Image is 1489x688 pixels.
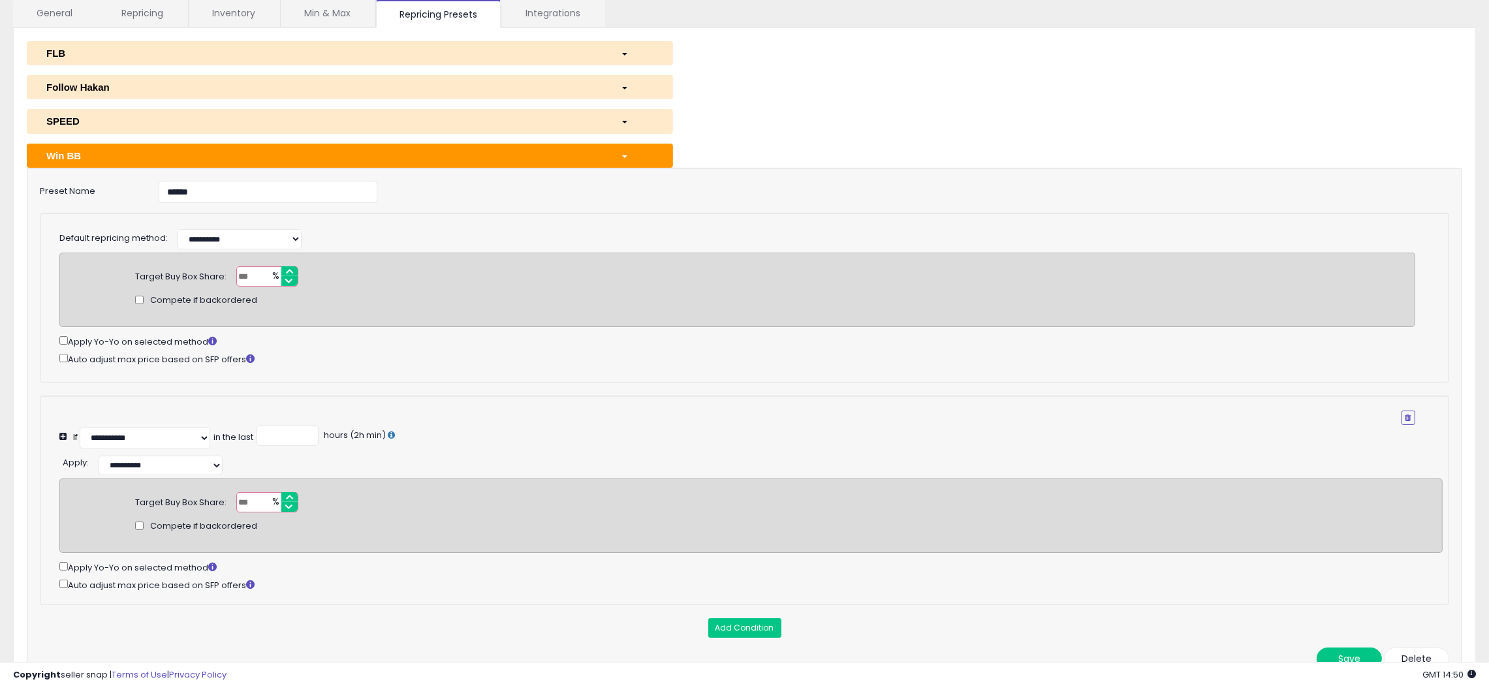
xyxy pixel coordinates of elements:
span: % [264,493,285,512]
button: FLB [27,41,673,65]
button: Win BB [27,144,673,168]
div: in the last [213,431,253,444]
a: Privacy Policy [169,668,227,681]
div: Apply Yo-Yo on selected method [59,334,1415,348]
button: Follow Hakan [27,75,673,99]
div: seller snap | | [13,669,227,681]
strong: Copyright [13,668,61,681]
i: Remove Condition [1405,414,1411,422]
button: Save [1317,648,1382,670]
span: 2025-10-14 14:50 GMT [1422,668,1476,681]
div: SPEED [37,114,611,128]
button: SPEED [27,109,673,133]
div: Target Buy Box Share: [135,266,227,283]
div: Auto adjust max price based on SFP offers [59,577,1443,591]
span: Compete if backordered [150,294,257,307]
span: % [264,267,285,287]
div: : [63,452,89,469]
div: FLB [37,46,611,60]
a: Terms of Use [112,668,167,681]
div: Follow Hakan [37,80,611,94]
button: Add Condition [708,618,781,638]
label: Default repricing method: [59,232,168,245]
label: Preset Name [30,181,149,198]
div: Target Buy Box Share: [135,492,227,509]
span: Apply [63,456,87,469]
div: Auto adjust max price based on SFP offers [59,351,1415,366]
span: Compete if backordered [150,520,257,533]
button: Delete [1384,648,1449,670]
div: Win BB [37,149,611,163]
div: Apply Yo-Yo on selected method [59,559,1443,574]
span: hours (2h min) [322,429,386,441]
